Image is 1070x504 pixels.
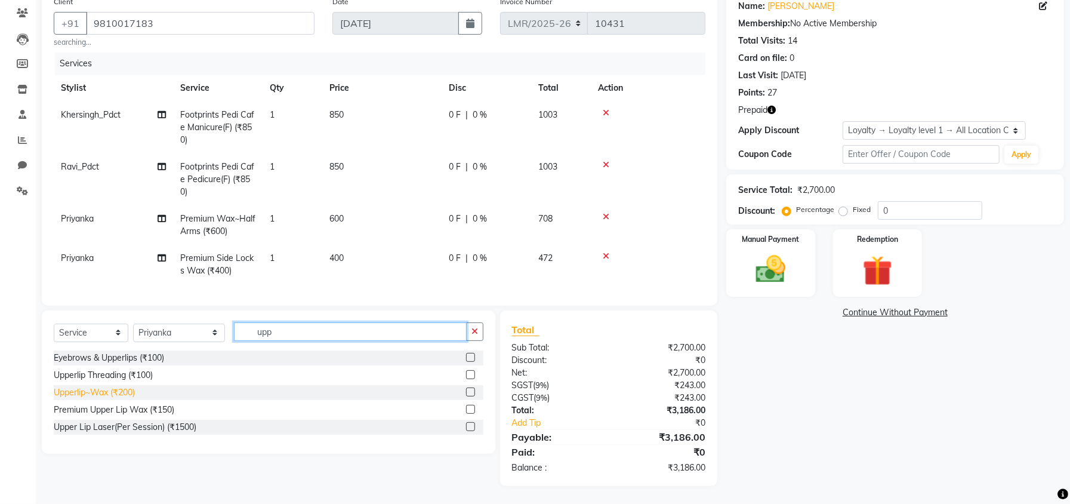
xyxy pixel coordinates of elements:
[591,75,705,102] th: Action
[512,324,539,336] span: Total
[738,87,765,99] div: Points:
[449,252,461,265] span: 0 F
[729,306,1062,319] a: Continue Without Payment
[738,148,843,161] div: Coupon Code
[738,52,787,64] div: Card on file:
[609,445,714,459] div: ₹0
[329,213,344,224] span: 600
[538,109,557,120] span: 1003
[626,417,714,429] div: ₹0
[503,392,609,404] div: ( )
[738,35,785,47] div: Total Visits:
[738,104,767,116] span: Prepaid
[512,380,534,391] span: SGST
[270,161,275,172] span: 1
[329,161,344,172] span: 850
[738,205,775,217] div: Discount:
[465,252,468,265] span: |
[180,109,254,145] span: Footprints Pedi Cafe Manicure(F) (₹850)
[747,252,795,287] img: _cash.svg
[738,184,793,196] div: Service Total:
[503,462,609,474] div: Balance :
[54,352,164,364] div: Eyebrows & Upperlips (₹100)
[536,380,547,390] span: 9%
[503,379,609,392] div: ( )
[609,430,714,444] div: ₹3,186.00
[738,69,778,82] div: Last Visit:
[512,392,534,403] span: CGST
[54,404,174,416] div: Premium Upper Lip Wax (₹150)
[609,404,714,417] div: ₹3,186.00
[742,234,799,245] label: Manual Payment
[609,392,714,404] div: ₹243.00
[503,367,609,379] div: Net:
[503,404,609,417] div: Total:
[473,252,487,265] span: 0 %
[609,462,714,474] div: ₹3,186.00
[54,386,135,399] div: Upperlip~Wax (₹200)
[449,109,461,121] span: 0 F
[609,367,714,379] div: ₹2,700.00
[609,342,714,354] div: ₹2,700.00
[465,109,468,121] span: |
[61,253,94,263] span: Priyanka
[54,421,196,434] div: Upper Lip Laser(Per Session) (₹1500)
[767,87,777,99] div: 27
[503,417,627,429] a: Add Tip
[473,109,487,121] span: 0 %
[797,184,835,196] div: ₹2,700.00
[796,204,834,215] label: Percentage
[180,213,255,236] span: Premium Wax~Half Arms (₹600)
[536,393,548,402] span: 9%
[465,161,468,173] span: |
[329,253,344,263] span: 400
[609,379,714,392] div: ₹243.00
[54,75,173,102] th: Stylist
[738,17,1052,30] div: No Active Membership
[473,213,487,225] span: 0 %
[1004,146,1038,164] button: Apply
[465,213,468,225] span: |
[61,109,121,120] span: Khersingh_Pdct
[449,161,461,173] span: 0 F
[263,75,322,102] th: Qty
[853,252,902,290] img: _gift.svg
[609,354,714,367] div: ₹0
[61,213,94,224] span: Priyanka
[538,213,553,224] span: 708
[54,369,153,382] div: Upperlip Threading (₹100)
[503,430,609,444] div: Payable:
[738,124,843,137] div: Apply Discount
[843,145,1000,164] input: Enter Offer / Coupon Code
[738,17,790,30] div: Membership:
[503,445,609,459] div: Paid:
[54,37,314,48] small: searching...
[234,322,466,341] input: Search or Scan
[322,75,442,102] th: Price
[270,109,275,120] span: 1
[180,253,254,276] span: Premium Side Locks Wax (₹400)
[86,12,314,35] input: Search by Name/Mobile/Email/Code
[538,253,553,263] span: 472
[61,161,99,172] span: Ravi_Pdct
[503,342,609,354] div: Sub Total:
[790,52,794,64] div: 0
[781,69,806,82] div: [DATE]
[54,12,87,35] button: +91
[538,161,557,172] span: 1003
[55,53,714,75] div: Services
[857,234,898,245] label: Redemption
[449,213,461,225] span: 0 F
[788,35,797,47] div: 14
[173,75,263,102] th: Service
[442,75,531,102] th: Disc
[531,75,591,102] th: Total
[473,161,487,173] span: 0 %
[270,213,275,224] span: 1
[270,253,275,263] span: 1
[180,161,254,197] span: Footprints Pedi Cafe Pedicure(F) (₹850)
[853,204,871,215] label: Fixed
[329,109,344,120] span: 850
[503,354,609,367] div: Discount:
